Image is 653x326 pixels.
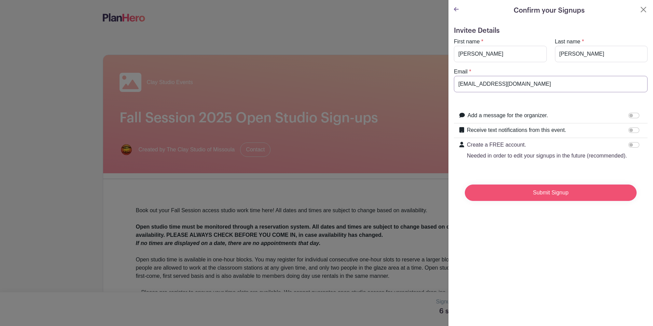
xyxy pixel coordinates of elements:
h5: Invitee Details [454,27,648,35]
p: Needed in order to edit your signups in the future (recommended). [467,152,627,160]
label: Add a message for the organizer. [468,111,548,120]
input: Submit Signup [465,185,637,201]
button: Close [639,5,648,14]
p: Create a FREE account. [467,141,627,149]
label: Last name [555,38,581,46]
label: First name [454,38,480,46]
h5: Confirm your Signups [514,5,585,16]
label: Email [454,68,468,76]
label: Receive text notifications from this event. [467,126,566,134]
